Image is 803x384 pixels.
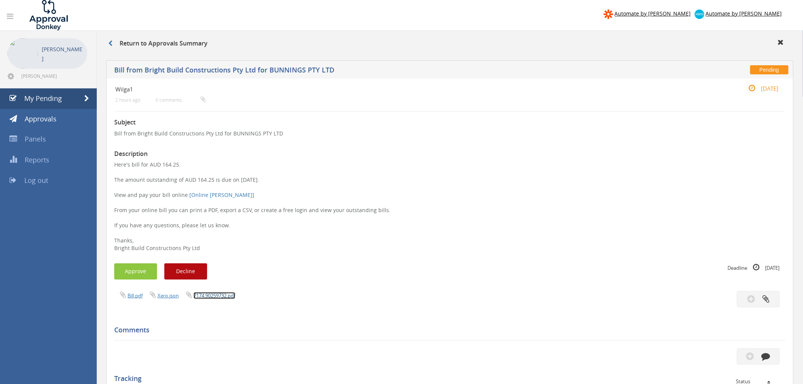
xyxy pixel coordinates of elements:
[25,134,46,143] span: Panels
[115,86,673,93] h4: Wilga1
[114,130,786,137] p: Bill from Bright Build Constructions Pty Ltd for BUNNINGS PTY LTD
[114,375,780,382] h5: Tracking
[42,44,83,63] p: [PERSON_NAME]
[108,40,208,47] h3: Return to Approvals Summary
[115,97,140,103] small: 2 hours ago
[128,292,143,299] a: Bill.pdf
[21,73,86,79] span: [PERSON_NAME][EMAIL_ADDRESS][DOMAIN_NAME]
[736,379,780,384] div: Status
[114,66,586,76] h5: Bill from Bright Build Constructions Pty Ltd for BUNNINGS PTY LTD
[157,292,179,299] a: Xero.json
[114,263,157,280] button: Approve
[24,176,48,185] span: Log out
[189,191,254,198] a: [Online [PERSON_NAME]]
[706,10,782,17] span: Automate by [PERSON_NAME]
[114,161,786,252] p: Here's bill for AUD 164.25. The amount outstanding of AUD 164.25 is due on [DATE]. View and pay y...
[25,114,57,123] span: Approvals
[156,97,206,103] small: 0 comments...
[24,94,62,103] span: My Pending
[728,263,780,272] small: Deadline [DATE]
[194,292,235,299] a: 7174.90259732.pdf
[750,65,789,74] span: Pending
[114,151,786,157] h3: Description
[695,9,704,19] img: xero-logo.png
[114,326,780,334] h5: Comments
[114,119,786,126] h3: Subject
[164,263,207,280] button: Decline
[615,10,691,17] span: Automate by [PERSON_NAME]
[25,155,49,164] span: Reports
[604,9,613,19] img: zapier-logomark.png
[741,84,779,93] small: [DATE]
